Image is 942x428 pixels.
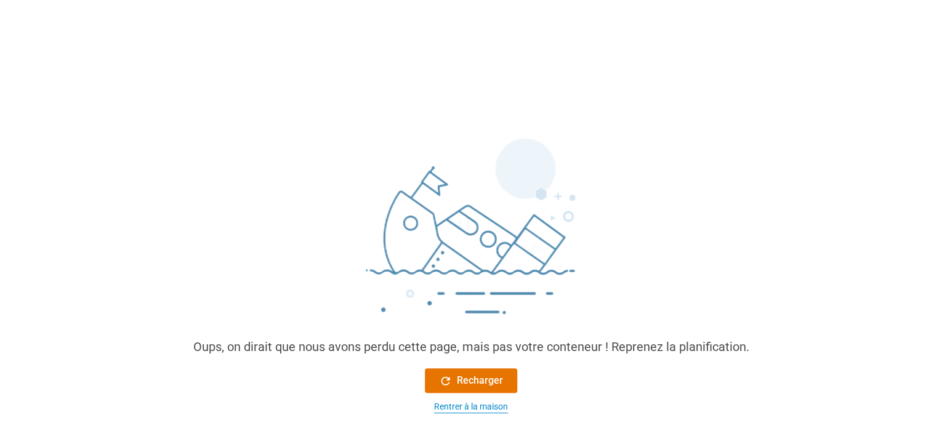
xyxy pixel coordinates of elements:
font: Rentrer à la maison [434,402,508,411]
button: Recharger [425,368,517,393]
font: Recharger [457,374,503,386]
font: Oups, on dirait que nous avons perdu cette page, mais pas votre conteneur ! Reprenez la planifica... [193,339,749,354]
img: sinking_ship.png [286,133,656,337]
button: Rentrer à la maison [425,400,517,413]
